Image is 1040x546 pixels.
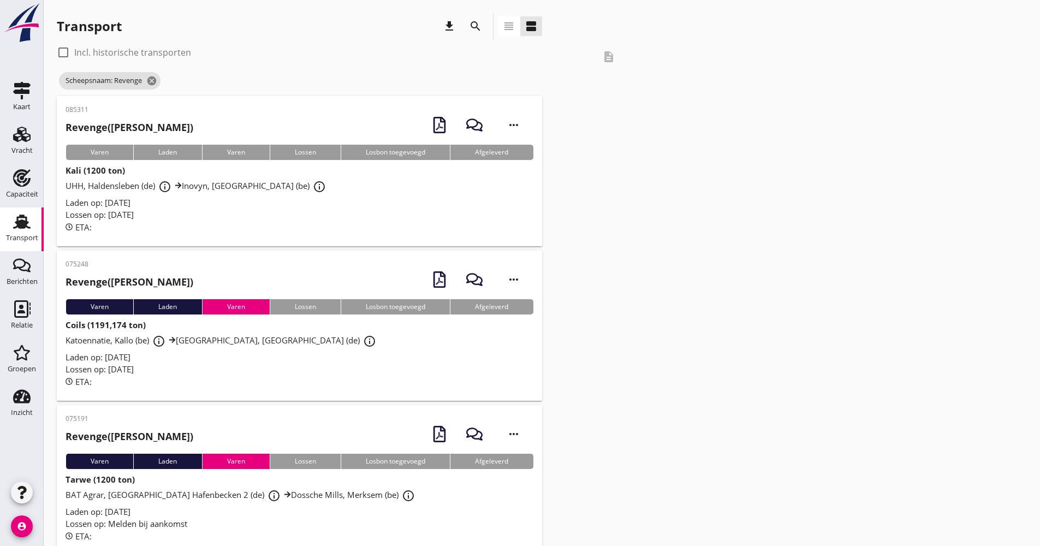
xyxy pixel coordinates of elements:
div: Losbon toegevoegd [341,299,450,314]
div: Transport [6,234,38,241]
strong: Tarwe (1200 ton) [66,474,135,485]
div: Vracht [11,147,33,154]
div: Groepen [8,365,36,372]
div: Varen [66,299,133,314]
div: Relatie [11,322,33,329]
div: Varen [66,145,133,160]
div: Afgeleverd [450,145,533,160]
span: Scheepsnaam: Revenge [59,72,161,90]
p: 085311 [66,105,193,115]
h2: ([PERSON_NAME]) [66,275,193,289]
div: Capaciteit [6,191,38,198]
i: more_horiz [498,110,529,140]
div: Varen [202,454,270,469]
div: Varen [202,145,270,160]
div: Lossen [270,299,341,314]
div: Varen [66,454,133,469]
div: Laden [133,454,201,469]
div: Transport [57,17,122,35]
i: download [443,20,456,33]
span: ETA: [75,222,92,233]
p: 075248 [66,259,193,269]
div: Losbon toegevoegd [341,454,450,469]
i: view_headline [502,20,515,33]
strong: Coils (1191,174 ton) [66,319,146,330]
a: 085311Revenge([PERSON_NAME])VarenLadenVarenLossenLosbon toegevoegdAfgeleverdKali (1200 ton)UHH, H... [57,96,542,246]
strong: Kali (1200 ton) [66,165,125,176]
div: Laden [133,299,201,314]
div: Kaart [13,103,31,110]
span: Lossen op: [DATE] [66,364,134,375]
div: Losbon toegevoegd [341,145,450,160]
i: info_outline [268,489,281,502]
span: ETA: [75,531,92,542]
i: view_agenda [525,20,538,33]
i: account_circle [11,515,33,537]
a: 075248Revenge([PERSON_NAME])VarenLadenVarenLossenLosbon toegevoegdAfgeleverdCoils (1191,174 ton)K... [57,251,542,401]
div: Berichten [7,278,38,285]
span: ETA: [75,376,92,387]
div: Afgeleverd [450,299,533,314]
p: 075191 [66,414,193,424]
i: more_horiz [498,419,529,449]
span: UHH, Haldensleben (de) Inovyn, [GEOGRAPHIC_DATA] (be) [66,180,329,191]
span: Laden op: [DATE] [66,506,130,517]
label: Incl. historische transporten [74,47,191,58]
span: Lossen op: Melden bij aankomst [66,518,187,529]
strong: Revenge [66,275,108,288]
strong: Revenge [66,430,108,443]
span: Katoennatie, Kallo (be) [GEOGRAPHIC_DATA], [GEOGRAPHIC_DATA] (de) [66,335,379,346]
div: Varen [202,299,270,314]
i: more_horiz [498,264,529,295]
img: logo-small.a267ee39.svg [2,3,41,43]
i: info_outline [363,335,376,348]
strong: Revenge [66,121,108,134]
span: Laden op: [DATE] [66,197,130,208]
i: info_outline [152,335,165,348]
span: Laden op: [DATE] [66,352,130,363]
i: info_outline [313,180,326,193]
i: info_outline [402,489,415,502]
div: Laden [133,145,201,160]
span: Lossen op: [DATE] [66,209,134,220]
h2: ([PERSON_NAME]) [66,120,193,135]
div: Inzicht [11,409,33,416]
i: info_outline [158,180,171,193]
span: BAT Agrar, [GEOGRAPHIC_DATA] Hafenbecken 2 (de) Dossche Mills, Merksem (be) [66,489,418,500]
h2: ([PERSON_NAME]) [66,429,193,444]
div: Lossen [270,454,341,469]
div: Afgeleverd [450,454,533,469]
i: cancel [146,75,157,86]
i: search [469,20,482,33]
div: Lossen [270,145,341,160]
